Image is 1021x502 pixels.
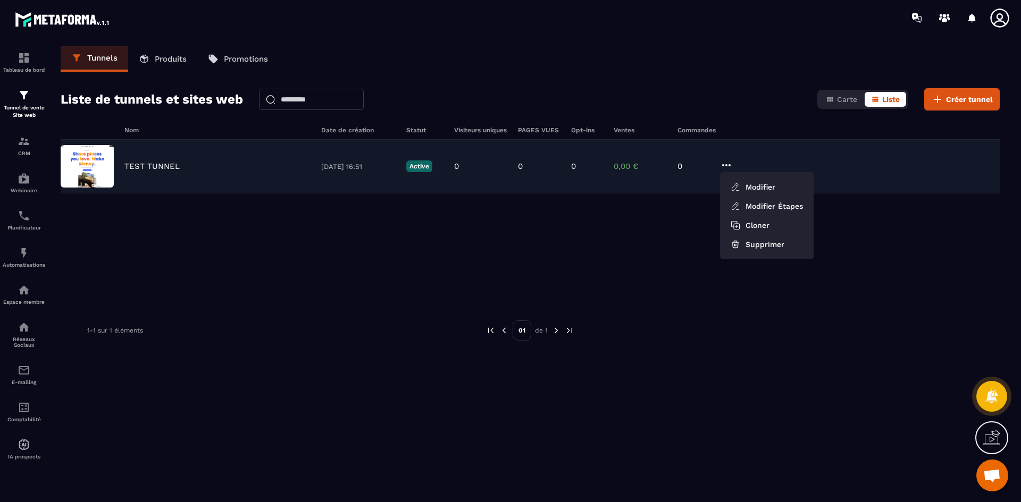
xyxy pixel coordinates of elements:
[18,438,30,451] img: automations
[3,454,45,460] p: IA prospects
[3,164,45,201] a: automationsautomationsWebinaire
[61,145,114,188] img: image
[197,46,279,72] a: Promotions
[571,161,576,171] p: 0
[518,126,560,134] h6: PAGES VUES
[3,393,45,430] a: accountantaccountantComptabilité
[571,126,603,134] h6: Opt-ins
[18,284,30,296] img: automations
[535,326,548,335] p: de 1
[3,276,45,313] a: automationsautomationsEspace membre
[3,188,45,193] p: Webinaire
[18,246,30,259] img: automations
[61,46,128,72] a: Tunnels
[15,10,111,29] img: logo
[454,161,459,171] p: 0
[551,326,561,335] img: next
[18,52,30,64] img: formation
[3,299,45,305] p: Espace membre
[18,209,30,222] img: scheduler
[224,54,268,64] p: Promotions
[18,172,30,185] img: automations
[724,216,776,235] button: Cloner
[124,161,180,171] p: TEST TUNNEL
[614,161,667,171] p: 0,00 €
[3,44,45,81] a: formationformationTableau de bord
[677,161,709,171] p: 0
[61,89,243,110] h2: Liste de tunnels et sites web
[724,197,809,216] a: Modifier Étapes
[865,92,906,107] button: Liste
[3,104,45,119] p: Tunnel de vente Site web
[18,401,30,414] img: accountant
[486,326,496,335] img: prev
[976,460,1008,491] div: Ouvrir le chat
[3,262,45,268] p: Automatisations
[3,127,45,164] a: formationformationCRM
[3,225,45,231] p: Planificateur
[128,46,197,72] a: Produits
[321,163,396,171] p: [DATE] 16:51
[18,89,30,101] img: formation
[3,416,45,422] p: Comptabilité
[3,356,45,393] a: emailemailE-mailing
[924,88,1000,110] button: Créer tunnel
[406,126,443,134] h6: Statut
[18,135,30,148] img: formation
[677,126,716,134] h6: Commandes
[724,177,809,197] button: Modifier
[87,327,143,334] p: 1-1 sur 1 éléments
[3,313,45,356] a: social-networksocial-networkRéseaux Sociaux
[3,150,45,156] p: CRM
[87,53,118,63] p: Tunnels
[3,379,45,385] p: E-mailing
[565,326,574,335] img: next
[614,126,667,134] h6: Ventes
[3,336,45,348] p: Réseaux Sociaux
[406,160,432,172] p: Active
[946,94,993,105] span: Créer tunnel
[499,326,509,335] img: prev
[3,67,45,73] p: Tableau de bord
[819,92,864,107] button: Carte
[18,321,30,334] img: social-network
[518,161,523,171] p: 0
[837,95,857,104] span: Carte
[513,320,531,341] p: 01
[724,235,809,254] button: Supprimer
[3,81,45,127] a: formationformationTunnel de vente Site web
[155,54,187,64] p: Produits
[18,364,30,377] img: email
[882,95,900,104] span: Liste
[3,201,45,239] a: schedulerschedulerPlanificateur
[124,126,311,134] h6: Nom
[321,126,396,134] h6: Date de création
[454,126,507,134] h6: Visiteurs uniques
[3,239,45,276] a: automationsautomationsAutomatisations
